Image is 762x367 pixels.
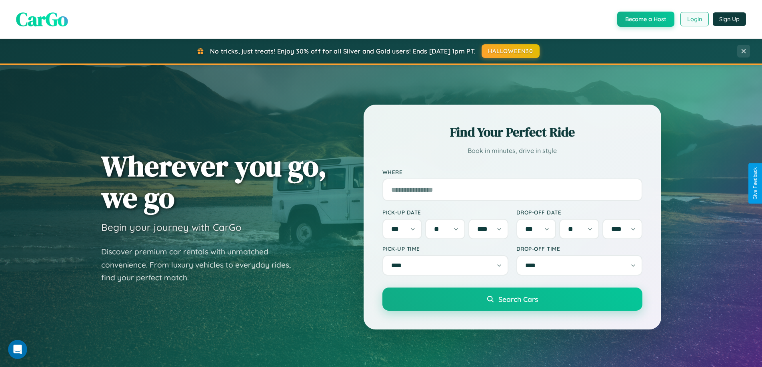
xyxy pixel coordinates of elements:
[516,209,642,216] label: Drop-off Date
[752,167,758,200] div: Give Feedback
[713,12,746,26] button: Sign Up
[16,6,68,32] span: CarGo
[210,47,476,55] span: No tricks, just treats! Enjoy 30% off for all Silver and Gold users! Ends [DATE] 1pm PT.
[680,12,709,26] button: Login
[617,12,674,27] button: Become a Host
[101,150,327,213] h1: Wherever you go, we go
[8,340,27,359] iframe: Intercom live chat
[382,123,642,141] h2: Find Your Perfect Ride
[101,245,301,284] p: Discover premium car rentals with unmatched convenience. From luxury vehicles to everyday rides, ...
[382,288,642,311] button: Search Cars
[516,245,642,252] label: Drop-off Time
[382,145,642,157] p: Book in minutes, drive in style
[382,169,642,175] label: Where
[382,245,508,252] label: Pick-up Time
[482,44,540,58] button: HALLOWEEN30
[382,209,508,216] label: Pick-up Date
[101,221,242,233] h3: Begin your journey with CarGo
[498,295,538,304] span: Search Cars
